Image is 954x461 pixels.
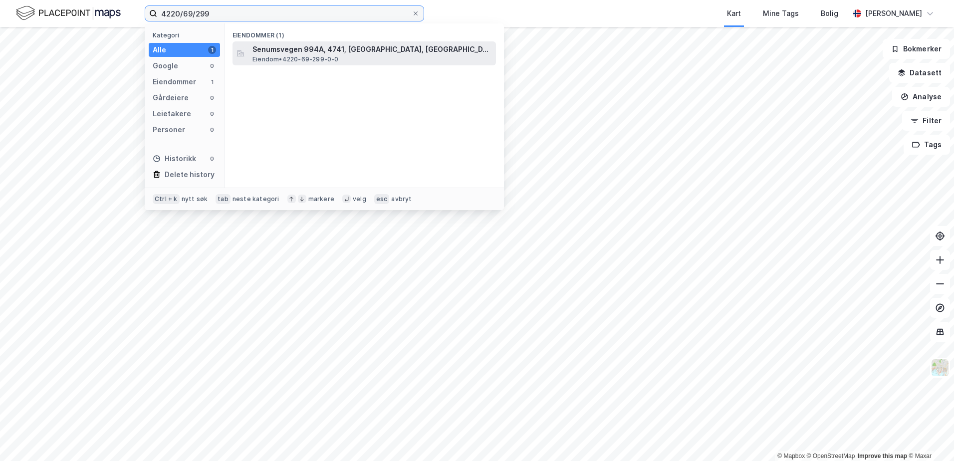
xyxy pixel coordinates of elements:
[308,195,334,203] div: markere
[374,194,390,204] div: esc
[858,453,907,460] a: Improve this map
[931,358,950,377] img: Z
[153,92,189,104] div: Gårdeiere
[157,6,412,21] input: Søk på adresse, matrikkel, gårdeiere, leietakere eller personer
[153,31,220,39] div: Kategori
[153,108,191,120] div: Leietakere
[153,44,166,56] div: Alle
[821,7,838,19] div: Bolig
[252,43,492,55] span: Senumsvegen 994A, 4741, [GEOGRAPHIC_DATA], [GEOGRAPHIC_DATA]
[153,153,196,165] div: Historikk
[208,110,216,118] div: 0
[353,195,366,203] div: velg
[777,453,805,460] a: Mapbox
[208,126,216,134] div: 0
[902,111,950,131] button: Filter
[153,194,180,204] div: Ctrl + k
[216,194,231,204] div: tab
[165,169,215,181] div: Delete history
[763,7,799,19] div: Mine Tags
[892,87,950,107] button: Analyse
[865,7,922,19] div: [PERSON_NAME]
[391,195,412,203] div: avbryt
[182,195,208,203] div: nytt søk
[208,155,216,163] div: 0
[904,135,950,155] button: Tags
[16,4,121,22] img: logo.f888ab2527a4732fd821a326f86c7f29.svg
[208,94,216,102] div: 0
[727,7,741,19] div: Kart
[252,55,339,63] span: Eiendom • 4220-69-299-0-0
[208,78,216,86] div: 1
[807,453,855,460] a: OpenStreetMap
[233,195,279,203] div: neste kategori
[883,39,950,59] button: Bokmerker
[225,23,504,41] div: Eiendommer (1)
[153,124,185,136] div: Personer
[889,63,950,83] button: Datasett
[904,413,954,461] iframe: Chat Widget
[208,46,216,54] div: 1
[153,60,178,72] div: Google
[153,76,196,88] div: Eiendommer
[208,62,216,70] div: 0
